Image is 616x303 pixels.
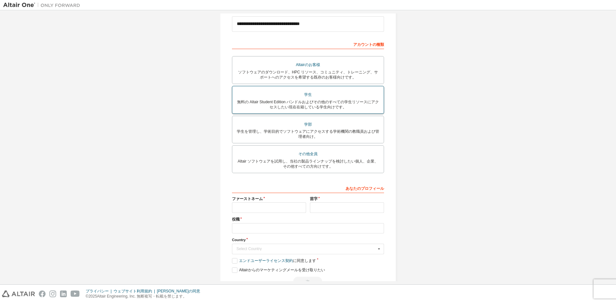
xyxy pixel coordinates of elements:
font: アカウントの種類 [353,42,384,47]
img: facebook.svg [39,290,46,297]
img: linkedin.svg [60,290,67,297]
font: 苗字 [310,197,318,201]
font: に同意します [293,258,316,263]
font: ウェブサイト利用規約 [114,289,152,293]
font: エンドユーザーライセンス契約 [239,258,293,263]
font: 学生 [304,92,312,97]
img: youtube.svg [71,290,80,297]
font: © [86,294,89,299]
img: altair_logo.svg [2,290,35,297]
font: ソフトウェアのダウンロード、HPC リソース、コミュニティ、トレーニング、サポートへのアクセスを希望する既存のお客様向けです。 [238,70,378,80]
label: Country [232,237,384,242]
font: Altair Engineering, Inc. 無断複写・転載を禁じます。 [97,294,187,299]
font: プライバシー [86,289,109,293]
font: その他全員 [298,152,318,156]
font: あなたのプロフィール [346,186,384,191]
img: アルタイルワン [3,2,83,8]
font: Altairからのマ​​ーケティングメールを受け取りたい [239,268,325,272]
font: Altair ソフトウェアを試用し、当社の製品ラインナップを検討したい個人、企業、その他すべての方向けです。 [238,159,379,169]
img: instagram.svg [49,290,56,297]
font: 無料の Altair Student Edition バンドルおよびその他のすべての学生リソースにアクセスしたい現在在籍している学生向けです。 [237,100,379,109]
div: Read and acccept EULA to continue [232,277,384,286]
font: 学部 [304,122,312,127]
font: ファーストネーム [232,197,263,201]
font: 役職 [232,217,240,222]
div: Select Country [236,247,376,251]
font: 学生を管理し、学術目的でソフトウェアにアクセスする学術機関の教職員および管理者向け。 [237,129,379,139]
font: [PERSON_NAME]の同意 [157,289,200,293]
font: Altairのお客様 [296,63,320,67]
font: 2025 [89,294,97,299]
